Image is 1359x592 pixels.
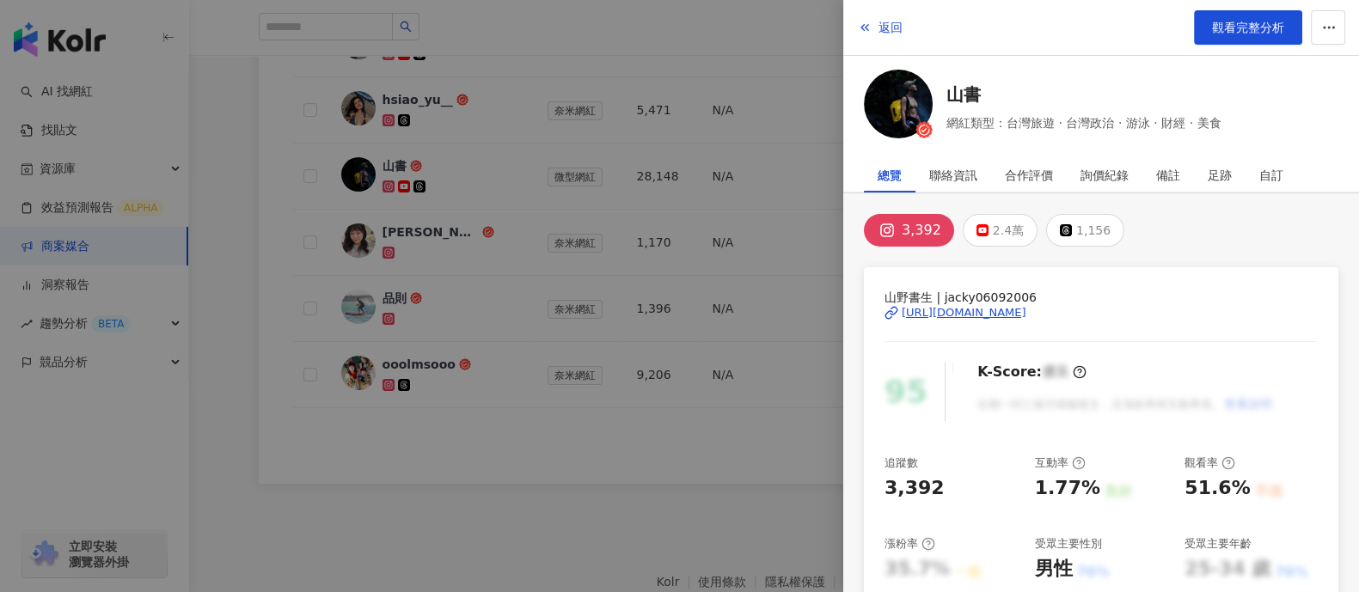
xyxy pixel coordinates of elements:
[1194,10,1302,45] a: 觀看完整分析
[902,218,941,242] div: 3,392
[885,475,945,502] div: 3,392
[993,218,1024,242] div: 2.4萬
[1046,214,1124,247] button: 1,156
[1076,218,1111,242] div: 1,156
[929,158,977,192] div: 聯絡資訊
[1035,536,1102,552] div: 受眾主要性別
[963,214,1038,247] button: 2.4萬
[902,305,1026,320] div: [URL][DOMAIN_NAME]
[1212,21,1284,34] span: 觀看完整分析
[885,288,1318,307] span: 山野書生 | jacky06092006
[885,536,935,552] div: 漲粉率
[946,82,1221,107] a: 山書
[946,113,1221,132] span: 網紅類型：台灣旅遊 · 台灣政治 · 游泳 · 財經 · 美食
[857,10,903,45] button: 返回
[1185,475,1250,502] div: 51.6%
[1035,475,1100,502] div: 1.77%
[864,70,933,138] img: KOL Avatar
[1208,158,1232,192] div: 足跡
[1005,158,1053,192] div: 合作評價
[1185,455,1235,471] div: 觀看率
[864,70,933,144] a: KOL Avatar
[1035,455,1086,471] div: 互動率
[878,158,902,192] div: 總覽
[885,305,1318,320] a: [URL][DOMAIN_NAME]
[885,455,918,471] div: 追蹤數
[1080,158,1129,192] div: 詢價紀錄
[864,214,954,247] button: 3,392
[1156,158,1180,192] div: 備註
[977,363,1087,381] div: K-Score :
[1259,158,1283,192] div: 自訂
[878,21,903,34] span: 返回
[1185,536,1252,552] div: 受眾主要年齡
[1035,556,1073,583] div: 男性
